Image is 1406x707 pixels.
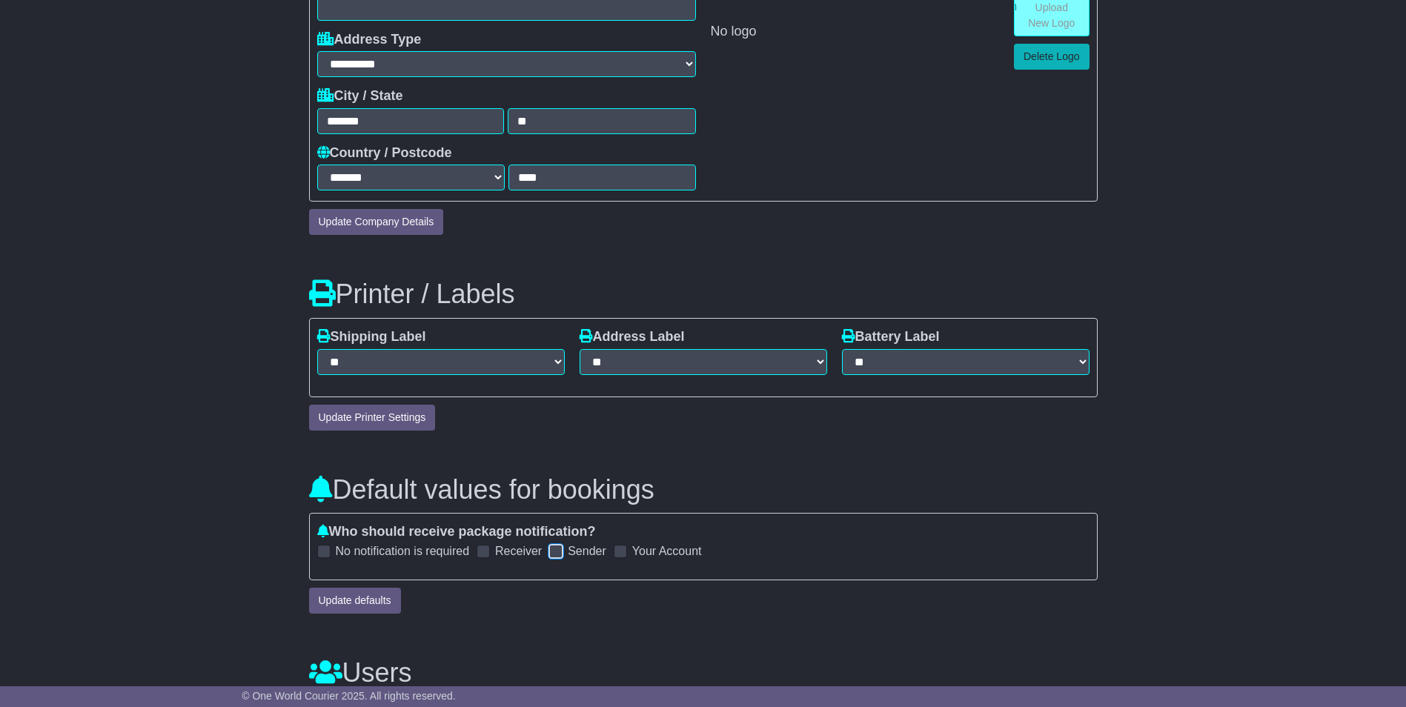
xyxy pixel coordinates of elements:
[336,544,470,558] label: No notification is required
[317,88,403,104] label: City / State
[711,24,757,39] span: No logo
[842,329,940,345] label: Battery Label
[309,658,1098,688] h3: Users
[495,544,542,558] label: Receiver
[568,544,606,558] label: Sender
[309,588,401,614] button: Update defaults
[580,329,685,345] label: Address Label
[317,329,426,345] label: Shipping Label
[309,475,1098,505] h3: Default values for bookings
[317,145,452,162] label: Country / Postcode
[309,209,444,235] button: Update Company Details
[309,279,1098,309] h3: Printer / Labels
[317,524,596,540] label: Who should receive package notification?
[242,690,456,702] span: © One World Courier 2025. All rights reserved.
[317,32,422,48] label: Address Type
[632,544,702,558] label: Your Account
[309,405,436,431] button: Update Printer Settings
